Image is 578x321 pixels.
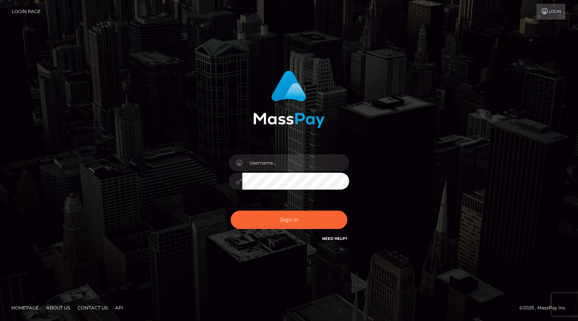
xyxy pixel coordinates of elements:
[43,302,73,313] a: About Us
[8,302,42,313] a: Homepage
[231,211,347,229] button: Sign in
[322,236,347,241] a: Need Help?
[253,71,325,128] img: MassPay Login
[112,302,126,313] a: API
[75,302,111,313] a: Contact Us
[12,4,41,20] a: Login Page
[242,154,349,171] input: Username...
[519,304,572,312] div: © 2025 , MassPay Inc.
[537,4,565,20] a: Login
